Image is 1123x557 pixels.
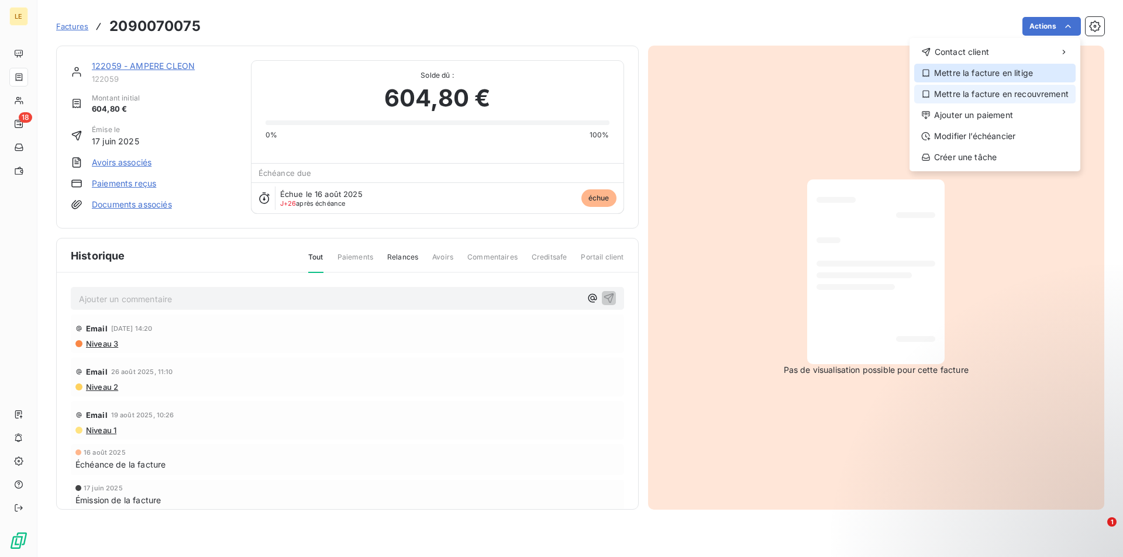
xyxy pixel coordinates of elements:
div: Mettre la facture en recouvrement [914,85,1076,103]
span: 1 [1107,517,1117,527]
div: Modifier l’échéancier [914,127,1076,146]
div: Mettre la facture en litige [914,64,1076,82]
div: Actions [910,38,1080,171]
span: Contact client [935,46,989,58]
div: Ajouter un paiement [914,106,1076,124]
iframe: Intercom live chat [1083,517,1111,545]
div: Créer une tâche [914,148,1076,167]
iframe: Intercom notifications message [889,444,1123,525]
